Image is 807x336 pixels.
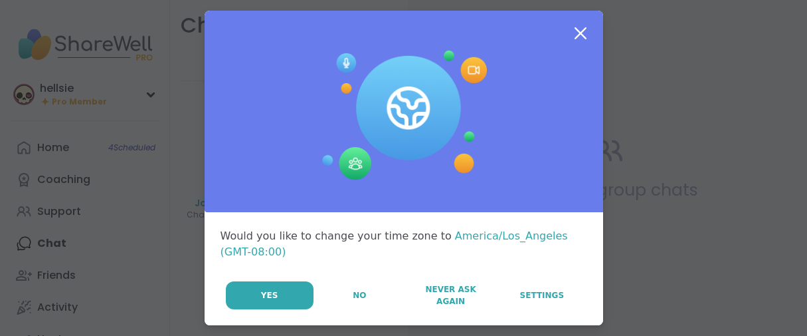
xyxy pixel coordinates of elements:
[406,281,495,309] button: Never Ask Again
[520,289,565,301] span: Settings
[315,281,404,309] button: No
[353,289,366,301] span: No
[221,230,568,258] span: America/Los_Angeles (GMT-08:00)
[321,51,487,181] img: Session Experience
[221,228,587,260] div: Would you like to change your time zone to
[412,283,489,307] span: Never Ask Again
[261,289,278,301] span: Yes
[497,281,586,309] a: Settings
[226,281,314,309] button: Yes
